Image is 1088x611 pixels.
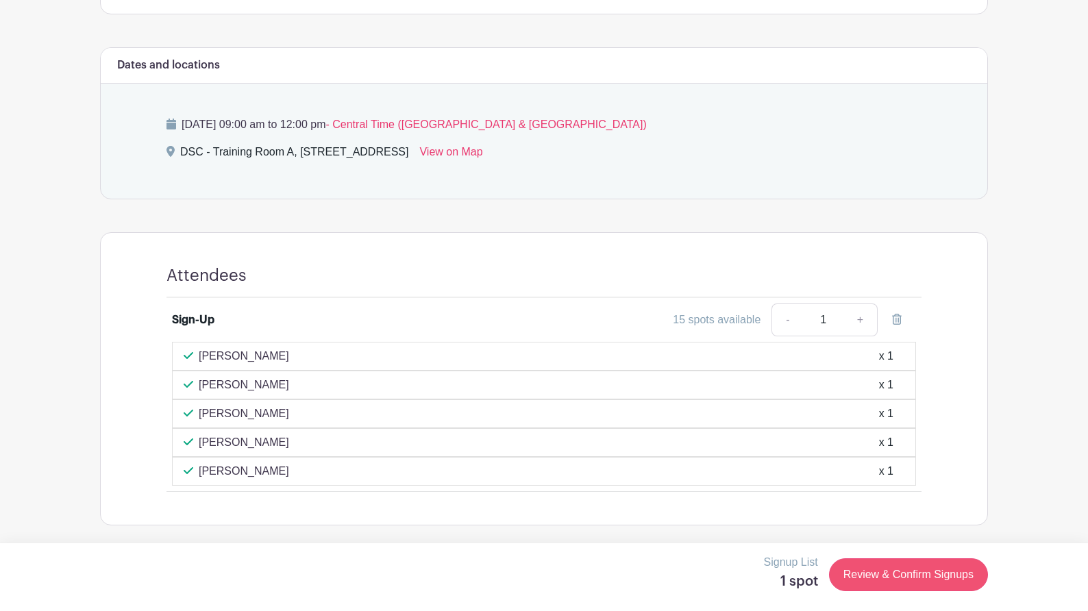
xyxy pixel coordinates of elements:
p: [PERSON_NAME] [199,463,289,479]
p: Signup List [764,554,818,571]
span: - Central Time ([GEOGRAPHIC_DATA] & [GEOGRAPHIC_DATA]) [325,119,646,130]
div: Sign-Up [172,312,214,328]
p: [PERSON_NAME] [199,434,289,451]
h4: Attendees [166,266,247,286]
div: x 1 [879,463,893,479]
a: + [843,303,878,336]
div: 15 spots available [673,312,761,328]
a: Review & Confirm Signups [829,558,988,591]
p: [DATE] 09:00 am to 12:00 pm [166,116,922,133]
h6: Dates and locations [117,59,220,72]
a: View on Map [419,144,482,166]
div: x 1 [879,377,893,393]
h5: 1 spot [764,573,818,590]
div: x 1 [879,434,893,451]
p: [PERSON_NAME] [199,348,289,364]
div: x 1 [879,348,893,364]
p: [PERSON_NAME] [199,406,289,422]
a: - [771,303,803,336]
div: DSC - Training Room A, [STREET_ADDRESS] [180,144,408,166]
div: x 1 [879,406,893,422]
p: [PERSON_NAME] [199,377,289,393]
